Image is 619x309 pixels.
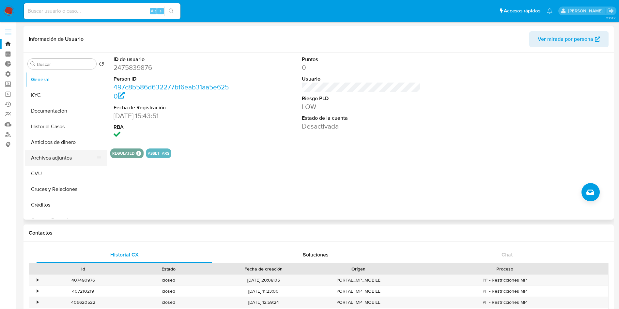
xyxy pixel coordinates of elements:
[211,297,316,308] div: [DATE] 12:59:24
[25,213,107,228] button: Cuentas Bancarias
[316,275,401,286] div: PORTAL_MP_MOBILE
[29,230,609,236] h1: Contactos
[25,166,107,181] button: CVU
[607,8,614,14] a: Salir
[316,286,401,297] div: PORTAL_MP_MOBILE
[131,266,207,272] div: Estado
[25,87,107,103] button: KYC
[126,275,211,286] div: closed
[164,7,178,16] button: search-icon
[114,56,233,63] dt: ID de usuario
[114,124,233,131] dt: RBA
[110,251,139,258] span: Historial CX
[302,95,421,102] dt: Riesgo PLD
[126,286,211,297] div: closed
[568,8,605,14] p: gustavo.deseta@mercadolibre.com
[114,63,233,72] dd: 2475839876
[302,63,421,72] dd: 0
[40,275,126,286] div: 407490976
[114,111,233,120] dd: [DATE] 15:43:51
[211,275,316,286] div: [DATE] 20:08:05
[40,297,126,308] div: 406620522
[401,275,608,286] div: PF - Restricciones MP
[37,288,39,294] div: •
[37,277,39,283] div: •
[37,299,39,305] div: •
[126,297,211,308] div: closed
[303,251,329,258] span: Soluciones
[30,61,36,67] button: Buscar
[320,266,397,272] div: Origen
[302,75,421,83] dt: Usuario
[25,119,107,134] button: Historial Casos
[160,8,162,14] span: s
[40,286,126,297] div: 407210219
[114,82,229,101] a: 497c8b586d632277bf6eab31aa5e6250
[216,266,311,272] div: Fecha de creación
[37,61,94,67] input: Buscar
[406,266,604,272] div: Proceso
[45,266,121,272] div: Id
[211,286,316,297] div: [DATE] 11:23:00
[25,150,101,166] button: Archivos adjuntos
[302,115,421,122] dt: Estado de la cuenta
[401,297,608,308] div: PF - Restricciones MP
[151,8,156,14] span: Alt
[114,104,233,111] dt: Fecha de Registración
[547,8,552,14] a: Notificaciones
[401,286,608,297] div: PF - Restricciones MP
[538,31,593,47] span: Ver mirada por persona
[302,122,421,131] dd: Desactivada
[114,75,233,83] dt: Person ID
[99,61,104,69] button: Volver al orden por defecto
[25,103,107,119] button: Documentación
[529,31,609,47] button: Ver mirada por persona
[502,251,513,258] span: Chat
[504,8,540,14] span: Accesos rápidos
[302,56,421,63] dt: Puntos
[25,197,107,213] button: Créditos
[316,297,401,308] div: PORTAL_MP_MOBILE
[25,134,107,150] button: Anticipos de dinero
[25,72,107,87] button: General
[29,36,84,42] h1: Información de Usuario
[302,102,421,111] dd: LOW
[24,7,180,15] input: Buscar usuario o caso...
[25,181,107,197] button: Cruces y Relaciones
